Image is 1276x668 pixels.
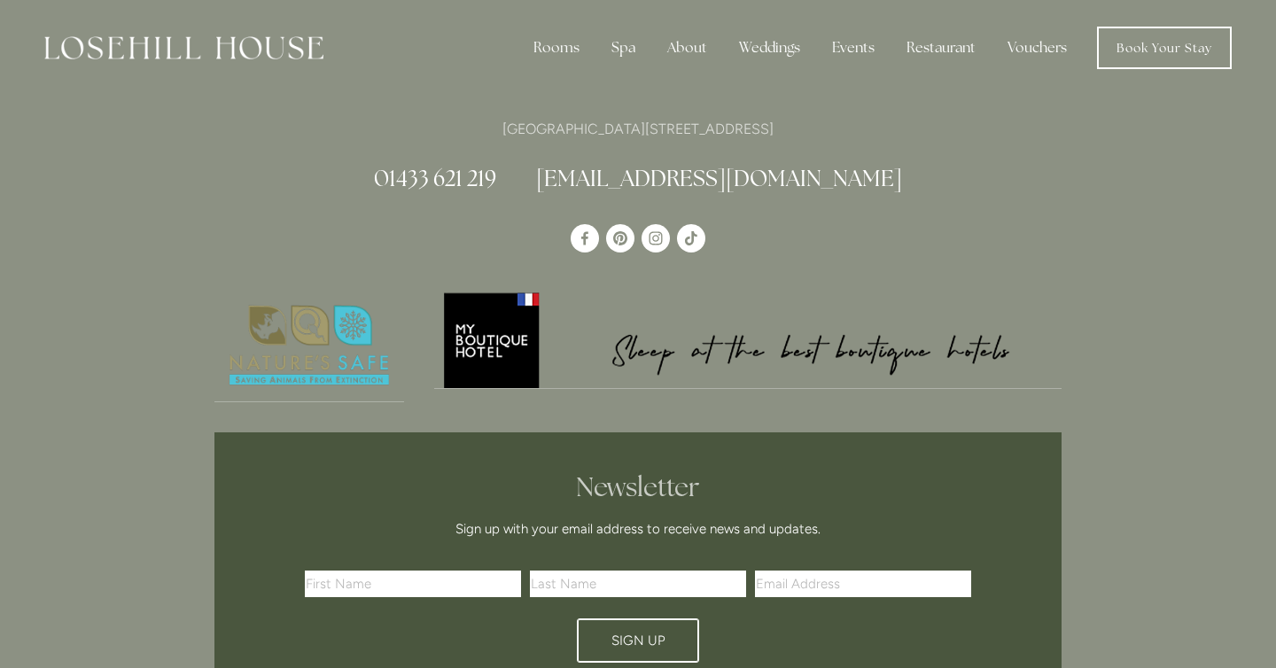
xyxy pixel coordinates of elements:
div: About [653,30,721,66]
span: Sign Up [611,633,665,649]
input: Email Address [755,571,971,597]
img: Losehill House [44,36,323,59]
a: Book Your Stay [1097,27,1232,69]
a: Pinterest [606,224,634,252]
a: Vouchers [993,30,1081,66]
input: First Name [305,571,521,597]
img: My Boutique Hotel - Logo [434,290,1062,388]
a: Instagram [642,224,670,252]
div: Events [818,30,889,66]
p: [GEOGRAPHIC_DATA][STREET_ADDRESS] [214,117,1062,141]
a: 01433 621 219 [374,164,496,192]
a: [EMAIL_ADDRESS][DOMAIN_NAME] [536,164,902,192]
div: Restaurant [892,30,990,66]
button: Sign Up [577,618,699,663]
input: Last Name [530,571,746,597]
div: Spa [597,30,650,66]
div: Rooms [519,30,594,66]
p: Sign up with your email address to receive news and updates. [311,518,965,540]
img: Nature's Safe - Logo [214,290,404,401]
div: Weddings [725,30,814,66]
a: TikTok [677,224,705,252]
a: My Boutique Hotel - Logo [434,290,1062,389]
h2: Newsletter [311,471,965,503]
a: Losehill House Hotel & Spa [571,224,599,252]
